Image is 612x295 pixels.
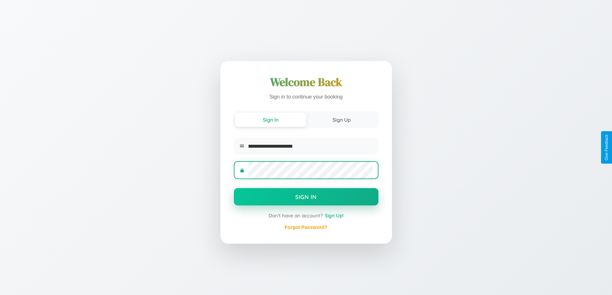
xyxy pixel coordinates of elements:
button: Sign Up [306,113,377,127]
span: Sign Up! [325,213,344,219]
div: Don't have an account? [234,213,378,219]
div: Give Feedback [604,134,609,161]
h1: Welcome Back [234,74,378,90]
button: Sign In [234,188,378,205]
p: Sign in to continue your booking [234,92,378,102]
a: Forgot Password? [285,224,327,230]
button: Sign In [235,113,306,127]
